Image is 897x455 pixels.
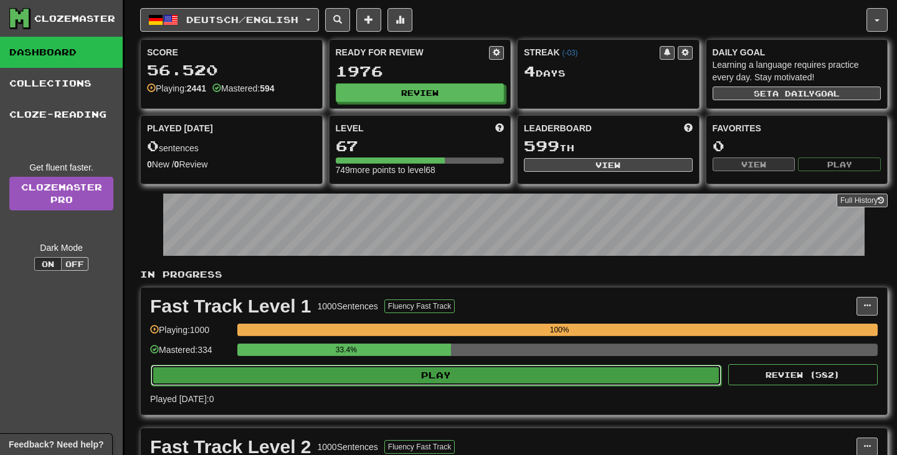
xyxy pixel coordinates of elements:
div: Learning a language requires practice every day. Stay motivated! [713,59,881,83]
div: Score [147,46,316,59]
button: Seta dailygoal [713,87,881,100]
div: 1000 Sentences [318,300,378,312]
a: ClozemasterPro [9,177,113,210]
div: Ready for Review [336,46,490,59]
div: 1976 [336,63,505,79]
strong: 0 [147,159,152,169]
span: 0 [147,137,159,154]
div: Day s [524,63,693,80]
span: 4 [524,62,536,80]
div: Fast Track Level 1 [150,297,311,316]
span: This week in points, UTC [684,122,693,134]
button: View [713,157,795,171]
div: 749 more points to level 68 [336,164,505,176]
div: 0 [713,138,881,154]
div: Clozemaster [34,12,115,25]
button: Off [61,257,88,271]
div: Playing: [147,82,206,95]
span: Score more points to level up [495,122,504,134]
div: 100% [241,324,878,336]
strong: 0 [174,159,179,169]
span: Deutsch / English [186,14,298,25]
button: Review [336,83,505,102]
div: sentences [147,138,316,154]
div: 33.4% [241,344,451,356]
span: Open feedback widget [9,438,103,451]
div: th [524,138,693,154]
button: On [34,257,62,271]
span: Leaderboard [524,122,592,134]
div: Get fluent faster. [9,161,113,174]
a: (-03) [562,49,577,57]
span: Level [336,122,364,134]
strong: 594 [260,83,274,93]
div: New / Review [147,158,316,171]
span: a daily [772,89,815,98]
button: Play [798,157,881,171]
div: Streak [524,46,660,59]
button: Full History [837,194,888,207]
div: 56.520 [147,62,316,78]
span: Played [DATE]: 0 [150,394,214,404]
div: Playing: 1000 [150,324,231,344]
div: Dark Mode [9,242,113,254]
button: Play [151,365,721,386]
button: Fluency Fast Track [384,440,455,454]
div: Favorites [713,122,881,134]
button: More stats [387,8,412,32]
button: Search sentences [325,8,350,32]
div: Mastered: 334 [150,344,231,364]
div: 1000 Sentences [318,441,378,453]
button: View [524,158,693,172]
div: Daily Goal [713,46,881,59]
p: In Progress [140,268,888,281]
button: Add sentence to collection [356,8,381,32]
button: Fluency Fast Track [384,299,455,313]
span: 599 [524,137,559,154]
div: Mastered: [212,82,275,95]
button: Review (582) [728,364,878,385]
button: Deutsch/English [140,8,319,32]
div: 67 [336,138,505,154]
span: Played [DATE] [147,122,213,134]
strong: 2441 [187,83,206,93]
